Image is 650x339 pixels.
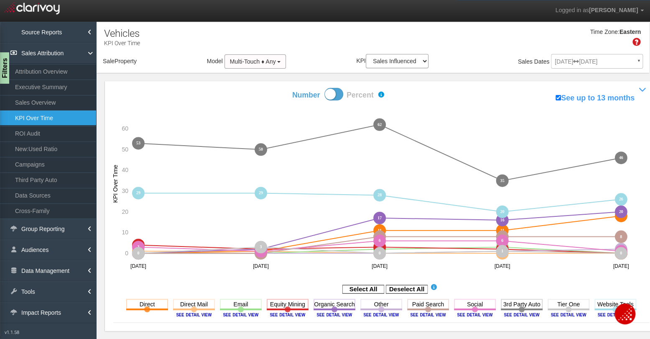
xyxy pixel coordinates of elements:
text: 3 [379,244,381,249]
text: 46 [620,155,624,160]
text: 1 [621,249,623,253]
i: Show / Hide Performance Chart [637,84,649,96]
text: 0 [138,251,140,255]
text: 6 [502,239,504,243]
text: 3 [260,244,262,249]
div: Eastern [619,28,641,36]
text: KPI Over Time [112,164,119,203]
span: [PERSON_NAME] [589,7,638,13]
text: 20 [122,208,128,215]
text: 0 [125,250,128,257]
text: [DATE] [372,263,388,269]
text: 35 [501,178,505,183]
text: 8 [502,234,504,239]
text: 20 [501,209,505,214]
select: KPI [366,54,428,68]
text: 16 [501,218,505,222]
text: 1 [502,249,504,253]
text: [DATE] [614,263,630,269]
span: Sale [103,58,115,64]
span: Logged in as [555,7,589,13]
text: 26 [620,197,624,201]
text: 2 [502,247,504,251]
h1: Vehicles [104,28,140,39]
text: [DATE] [130,263,146,269]
text: 18 [620,213,624,218]
text: 28 [378,193,382,197]
text: 0 [379,251,381,255]
text: 3 [502,244,504,249]
text: 30 [122,187,128,194]
text: 20 [620,209,624,214]
text: 29 [259,190,263,195]
text: 1 [260,249,262,253]
text: 4 [138,243,140,247]
label: KPI [356,54,428,68]
text: [DATE] [495,263,511,269]
text: 17 [378,216,382,220]
text: 3 [138,244,140,249]
span: Sales [518,58,533,65]
text: 10 [122,229,128,236]
text: 6 [379,239,381,243]
input: See up to 13 months [556,95,561,100]
text: 0 [621,251,623,255]
span: Dates [534,58,550,65]
p: KPI Over Time [104,36,140,47]
text: 8 [379,234,381,239]
text: 11 [378,228,382,233]
text: 0 [260,251,262,255]
text: 50 [122,146,128,153]
text: 29 [136,190,140,195]
label: See up to 13 months [556,93,635,104]
div: Time Zone: [587,28,619,36]
span: Multi-Touch ♦ Any [230,58,276,65]
text: 62 [378,122,382,127]
text: 53 [136,141,140,145]
text: 8 [621,234,623,239]
text: [DATE] [253,263,269,269]
a: Logged in as[PERSON_NAME] [549,0,650,21]
text: 60 [122,125,128,132]
text: 40 [122,167,128,173]
text: 0 [502,251,504,255]
text: 2 [621,247,623,251]
text: 50 [259,147,263,152]
text: 11 [501,228,505,233]
button: Multi-Touch ♦ Any [224,54,286,69]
